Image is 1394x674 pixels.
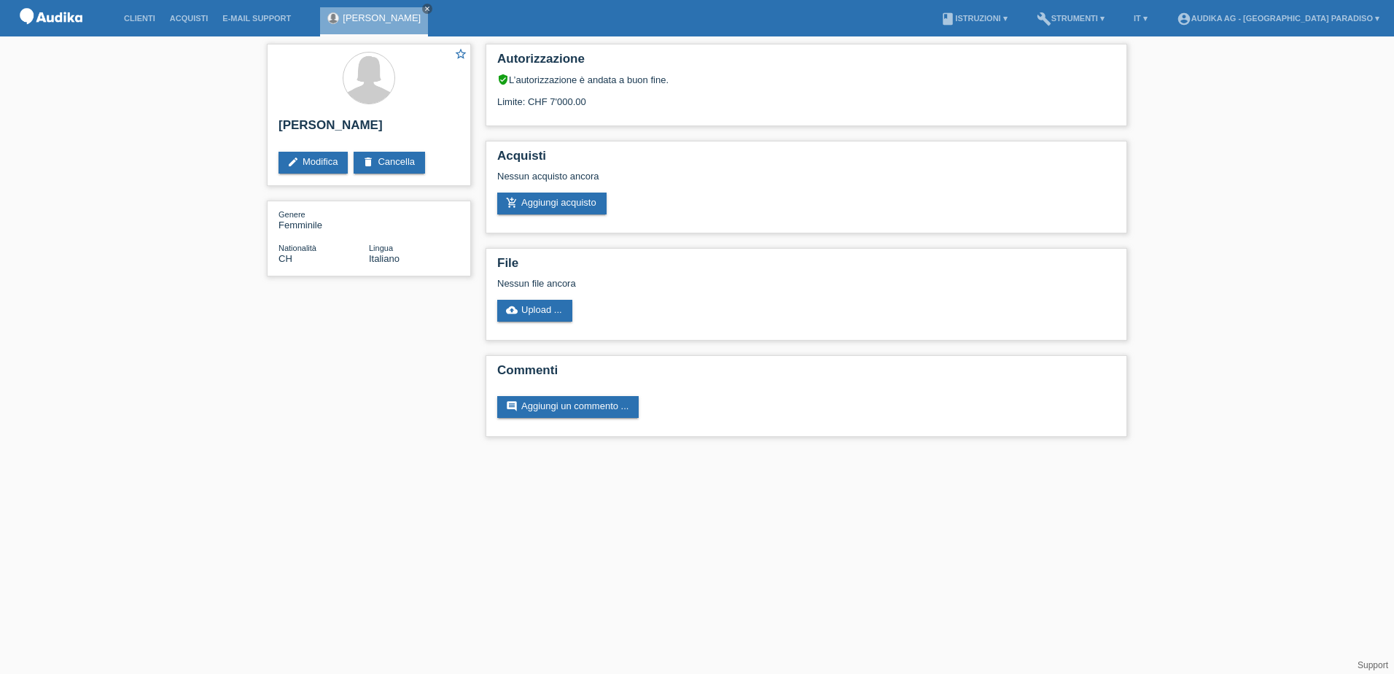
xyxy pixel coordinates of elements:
[497,300,572,322] a: cloud_uploadUpload ...
[497,74,1115,85] div: L’autorizzazione è andata a buon fine.
[941,12,955,26] i: book
[354,152,425,174] a: deleteCancella
[1029,14,1112,23] a: buildStrumenti ▾
[279,210,305,219] span: Genere
[117,14,163,23] a: Clienti
[454,47,467,63] a: star_border
[422,4,432,14] a: close
[279,253,292,264] span: Svizzera
[497,278,943,289] div: Nessun file ancora
[369,244,393,252] span: Lingua
[506,197,518,209] i: add_shopping_cart
[497,363,1115,385] h2: Commenti
[497,193,607,214] a: add_shopping_cartAggiungi acquisto
[343,12,421,23] a: [PERSON_NAME]
[279,152,348,174] a: editModifica
[1358,660,1388,670] a: Support
[497,171,1115,193] div: Nessun acquisto ancora
[424,5,431,12] i: close
[369,253,400,264] span: Italiano
[497,396,639,418] a: commentAggiungi un commento ...
[454,47,467,61] i: star_border
[933,14,1014,23] a: bookIstruzioni ▾
[497,74,509,85] i: verified_user
[362,156,374,168] i: delete
[279,209,369,231] div: Femminile
[1126,14,1155,23] a: IT ▾
[163,14,216,23] a: Acquisti
[497,85,1115,107] div: Limite: CHF 7'000.00
[279,244,316,252] span: Nationalità
[1037,12,1051,26] i: build
[506,400,518,412] i: comment
[497,52,1115,74] h2: Autorizzazione
[279,118,459,140] h2: [PERSON_NAME]
[506,304,518,316] i: cloud_upload
[497,149,1115,171] h2: Acquisti
[15,28,87,39] a: POS — MF Group
[287,156,299,168] i: edit
[1169,14,1387,23] a: account_circleAudika AG - [GEOGRAPHIC_DATA] Paradiso ▾
[215,14,298,23] a: E-mail Support
[1177,12,1191,26] i: account_circle
[497,256,1115,278] h2: File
